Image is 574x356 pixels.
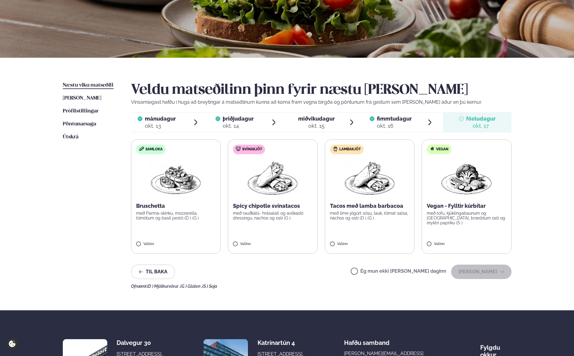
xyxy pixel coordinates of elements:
a: Pöntunarsaga [63,121,96,128]
div: okt. 17 [466,122,496,130]
p: Vinsamlegast hafðu í huga að breytingar á matseðlinum kunna að koma fram vegna birgða og pöntunum... [131,99,511,106]
span: mánudagur [145,115,176,122]
img: sandwich-new-16px.svg [139,147,144,151]
div: Katrínartún 4 [258,339,305,346]
div: okt. 13 [145,122,176,130]
a: [PERSON_NAME] [63,95,101,102]
span: Samloka [145,147,163,152]
img: Lamb.svg [333,146,338,151]
img: Vegan.png [440,159,493,198]
a: Næstu viku matseðill [63,82,114,89]
span: Pöntunarsaga [63,121,96,127]
p: með tofu, kjúklingabaunum og [GEOGRAPHIC_DATA], bræddum osti og reyktri papriku (S ) [427,211,506,225]
a: Prófílstillingar [63,108,99,115]
span: Lambakjöt [339,147,361,152]
span: (S ) Soja [202,284,217,289]
button: [PERSON_NAME] [451,265,511,279]
span: Útskrá [63,134,78,140]
span: Hafðu samband [344,334,389,346]
div: Dalvegur 30 [117,339,164,346]
p: með rauðkáls- hrásalati og avókadó dressingu, nachos og osti (G ) [233,211,313,220]
button: Til baka [131,265,175,279]
p: Vegan - Fylltir kúrbítar [427,202,506,210]
img: Vegan.svg [430,146,435,151]
span: Prófílstillingar [63,109,99,114]
span: þriðjudagur [223,115,254,122]
span: Svínakjöt [242,147,262,152]
span: fimmtudagur [377,115,412,122]
p: Bruschetta [136,202,216,210]
a: Útskrá [63,133,78,141]
div: okt. 16 [377,122,412,130]
img: Wraps.png [246,159,299,198]
span: (G ) Glúten , [180,284,202,289]
p: með lime-jógúrt sósu, lauk, tómat salsa, nachos og osti (D ) (G ) [330,211,410,220]
p: með Parma-skinku, mozzarella, tómötum og basil pestó (D ) (G ) [136,211,216,220]
p: Spicy chipotle svínatacos [233,202,313,210]
p: Tacos með lamba barbacoa [330,202,410,210]
span: Vegan [436,147,448,152]
span: [PERSON_NAME] [63,96,101,101]
span: (D ) Mjólkurvörur , [147,284,180,289]
div: Ofnæmi: [131,284,511,289]
div: okt. 14 [223,122,254,130]
img: pork.svg [236,146,241,151]
div: okt. 15 [298,122,335,130]
span: miðvikudagur [298,115,335,122]
img: Bruschetta.png [149,159,202,198]
span: Næstu viku matseðill [63,83,114,88]
img: Wraps.png [343,159,396,198]
span: föstudagur [466,115,496,122]
h2: Veldu matseðilinn þinn fyrir næstu [PERSON_NAME] [131,82,511,99]
a: Cookie settings [6,338,18,350]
